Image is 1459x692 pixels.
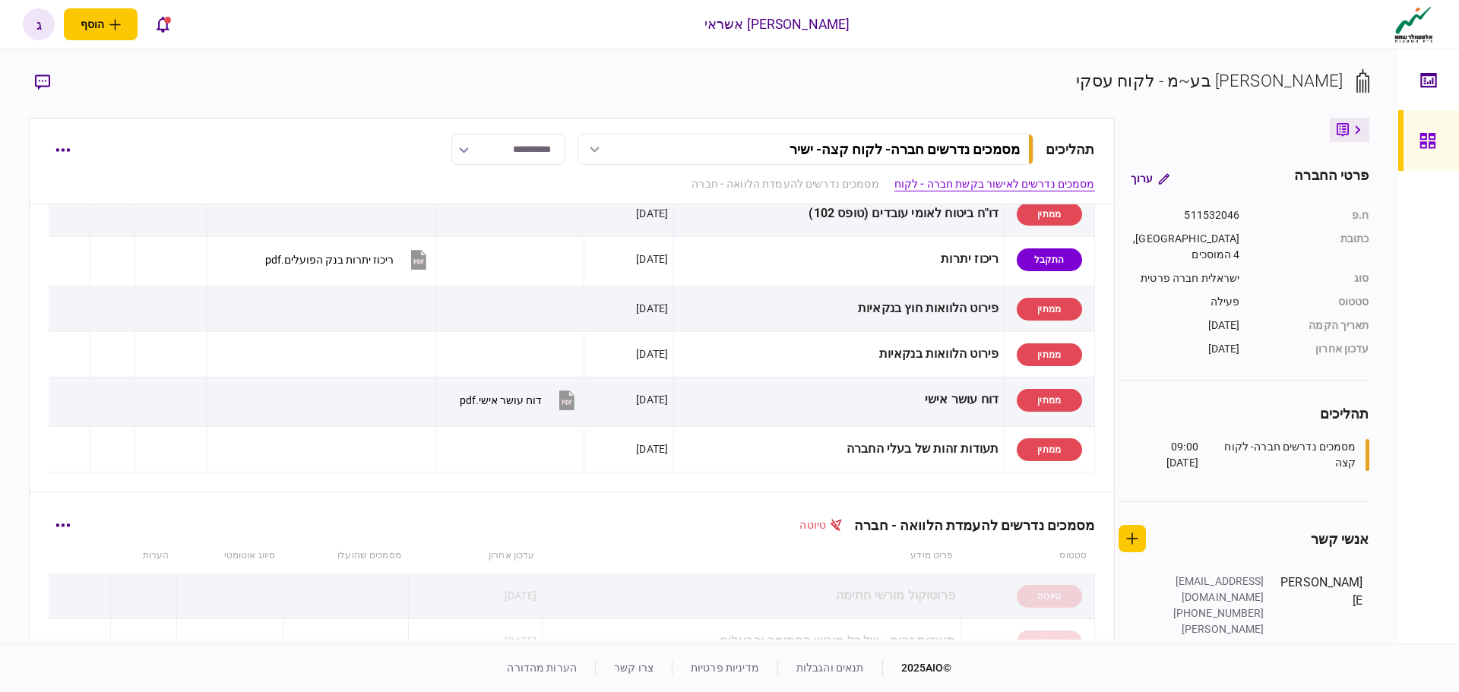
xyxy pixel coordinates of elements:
[1255,270,1369,286] div: סוג
[1138,439,1198,471] div: 09:00 [DATE]
[1294,165,1369,192] div: פרטי החברה
[1130,207,1240,223] div: 511532046
[1017,630,1082,653] div: טיוטה
[548,579,955,613] div: פרוטוקול מורשי חתימה
[1017,438,1082,461] div: ממתין
[679,292,999,326] div: פירוט הלוואות חוץ בנקאיות
[1255,318,1369,333] div: תאריך הקמה
[1130,231,1240,263] div: [GEOGRAPHIC_DATA], 4 המוסכים
[505,634,536,649] div: [DATE]
[460,383,578,417] button: דוח עושר אישי.pdf
[265,254,394,266] div: ריכוז יתרות בנק הפועלים.pdf
[578,134,1033,165] button: מסמכים נדרשים חברה- לקוח קצה- ישיר
[505,588,536,603] div: [DATE]
[894,176,1095,192] a: מסמכים נדרשים לאישור בקשת חברה - לקוח
[679,432,999,466] div: תעודות זהות של בעלי החברה
[460,394,542,406] div: דוח עושר אישי.pdf
[636,206,668,221] div: [DATE]
[691,662,759,674] a: מדיניות פרטיות
[64,8,138,40] button: פתח תפריט להוספת לקוח
[1255,207,1369,223] div: ח.פ
[1138,439,1369,471] a: מסמכים נדרשים חברה- לקוח קצה09:00 [DATE]
[636,251,668,267] div: [DATE]
[636,301,668,316] div: [DATE]
[1130,318,1240,333] div: [DATE]
[842,517,1094,533] div: מסמכים נדרשים להעמדת הלוואה - חברה
[1130,294,1240,310] div: פעילה
[147,8,179,40] button: פתח רשימת התראות
[1130,270,1240,286] div: ישראלית חברה פרטית
[636,441,668,457] div: [DATE]
[1280,574,1363,653] div: [PERSON_NAME]
[1119,165,1182,192] button: ערוך
[1017,389,1082,412] div: ממתין
[1017,343,1082,366] div: ממתין
[1017,248,1082,271] div: התקבל
[636,392,668,407] div: [DATE]
[1017,585,1082,608] div: טיוטה
[1017,203,1082,226] div: ממתין
[799,517,842,533] div: טיוטה
[1017,298,1082,321] div: ממתין
[176,539,283,574] th: סיווג אוטומטי
[283,539,409,574] th: מסמכים שהועלו
[409,539,543,574] th: עדכון אחרון
[1046,139,1095,160] div: תהליכים
[1166,605,1264,621] div: [PHONE_NUMBER]
[882,660,952,676] div: © 2025 AIO
[1130,341,1240,357] div: [DATE]
[1202,439,1356,471] div: מסמכים נדרשים חברה- לקוח קצה
[614,662,654,674] a: צרו קשר
[1119,403,1369,424] div: תהליכים
[543,539,961,574] th: פריט מידע
[1311,529,1369,549] div: אנשי קשר
[679,242,999,276] div: ריכוז יתרות
[679,383,999,417] div: דוח עושר אישי
[1166,621,1264,653] div: [PERSON_NAME] בעמ
[23,8,55,40] button: ג
[704,14,850,34] div: [PERSON_NAME] אשראי
[548,624,955,659] div: תעודות זהות - של כל מורשי החתימה והבעלים
[1255,341,1369,357] div: עדכון אחרון
[1166,574,1264,605] div: [EMAIL_ADDRESS][DOMAIN_NAME]
[110,539,176,574] th: הערות
[265,242,430,276] button: ריכוז יתרות בנק הפועלים.pdf
[1076,68,1343,93] div: [PERSON_NAME] בע~מ - לקוח עסקי
[636,346,668,362] div: [DATE]
[679,197,999,231] div: דו"ח ביטוח לאומי עובדים (טופס 102)
[692,176,878,192] a: מסמכים נדרשים להעמדת הלוואה - חברה
[1391,5,1436,43] img: client company logo
[961,539,1094,574] th: סטטוס
[1255,231,1369,263] div: כתובת
[679,337,999,371] div: פירוט הלוואות בנקאיות
[507,662,577,674] a: הערות מהדורה
[790,141,1020,157] div: מסמכים נדרשים חברה- לקוח קצה - ישיר
[1255,294,1369,310] div: סטטוס
[796,662,864,674] a: תנאים והגבלות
